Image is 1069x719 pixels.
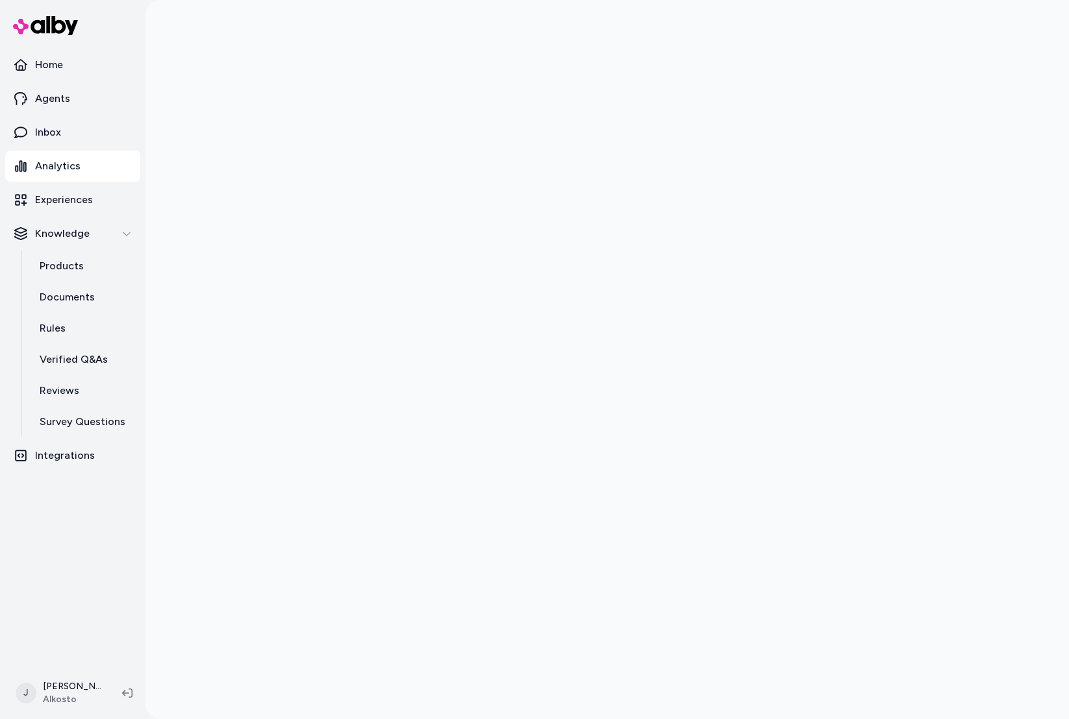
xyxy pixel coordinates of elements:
[40,414,125,430] p: Survey Questions
[16,683,36,703] span: J
[5,49,140,80] a: Home
[35,448,95,463] p: Integrations
[43,693,101,706] span: Alkosto
[35,125,61,140] p: Inbox
[5,117,140,148] a: Inbox
[27,250,140,282] a: Products
[35,158,81,174] p: Analytics
[35,226,90,241] p: Knowledge
[8,672,112,714] button: J[PERSON_NAME]Alkosto
[5,83,140,114] a: Agents
[5,218,140,249] button: Knowledge
[40,289,95,305] p: Documents
[5,184,140,215] a: Experiences
[27,313,140,344] a: Rules
[40,321,66,336] p: Rules
[40,258,84,274] p: Products
[5,440,140,471] a: Integrations
[35,57,63,73] p: Home
[40,383,79,398] p: Reviews
[27,375,140,406] a: Reviews
[13,16,78,35] img: alby Logo
[35,192,93,208] p: Experiences
[27,344,140,375] a: Verified Q&As
[35,91,70,106] p: Agents
[40,352,108,367] p: Verified Q&As
[5,151,140,182] a: Analytics
[43,680,101,693] p: [PERSON_NAME]
[27,406,140,437] a: Survey Questions
[27,282,140,313] a: Documents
